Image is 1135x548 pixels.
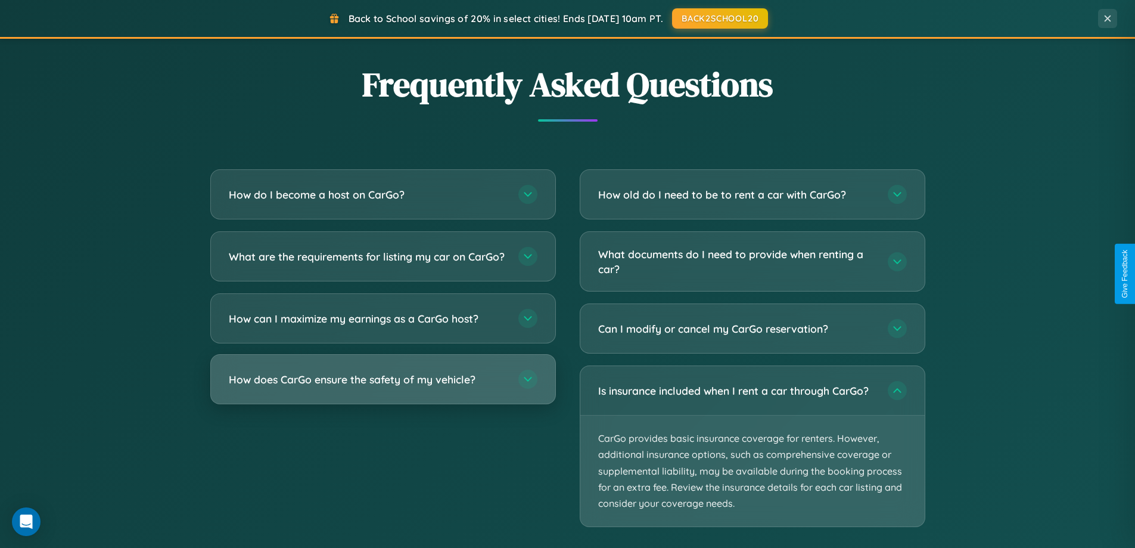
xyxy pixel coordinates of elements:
[229,249,506,264] h3: What are the requirements for listing my car on CarGo?
[598,247,876,276] h3: What documents do I need to provide when renting a car?
[229,372,506,387] h3: How does CarGo ensure the safety of my vehicle?
[349,13,663,24] span: Back to School savings of 20% in select cities! Ends [DATE] 10am PT.
[229,187,506,202] h3: How do I become a host on CarGo?
[210,61,925,107] h2: Frequently Asked Questions
[598,187,876,202] h3: How old do I need to be to rent a car with CarGo?
[598,383,876,398] h3: Is insurance included when I rent a car through CarGo?
[580,416,925,527] p: CarGo provides basic insurance coverage for renters. However, additional insurance options, such ...
[672,8,768,29] button: BACK2SCHOOL20
[1121,250,1129,298] div: Give Feedback
[229,311,506,326] h3: How can I maximize my earnings as a CarGo host?
[12,507,41,536] div: Open Intercom Messenger
[598,321,876,336] h3: Can I modify or cancel my CarGo reservation?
